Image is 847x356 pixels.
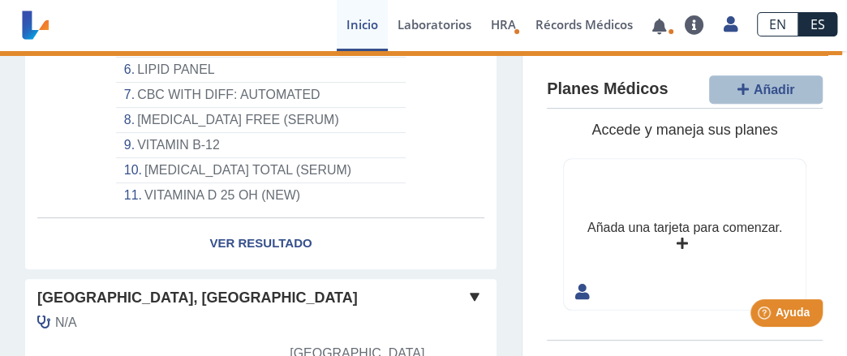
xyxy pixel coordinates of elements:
a: Ver Resultado [25,218,497,269]
iframe: Help widget launcher [703,293,829,338]
h4: Planes Médicos [547,79,668,99]
span: HRA [491,16,516,32]
li: VITAMIN B-12 [116,133,406,158]
li: [MEDICAL_DATA] TOTAL (SERUM) [116,158,406,183]
li: CBC WITH DIFF: AUTOMATED [116,83,406,108]
span: N/A [55,313,77,332]
button: Añadir [709,75,823,104]
div: Añada una tarjeta para comenzar. [587,218,782,238]
a: ES [798,12,837,36]
li: VITAMINA D 25 OH (NEW) [116,183,406,208]
span: [GEOGRAPHIC_DATA], [GEOGRAPHIC_DATA] [37,287,358,309]
li: [MEDICAL_DATA] FREE (SERUM) [116,108,406,133]
span: Añadir [754,83,795,97]
span: Accede y maneja sus planes [591,122,777,138]
a: EN [757,12,798,36]
li: LIPID PANEL [116,58,406,83]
